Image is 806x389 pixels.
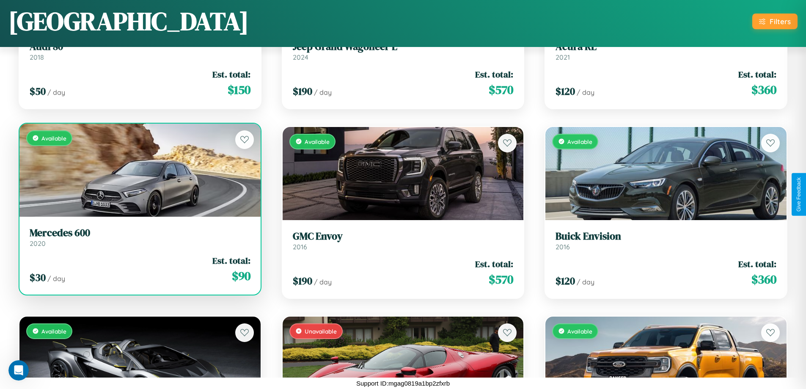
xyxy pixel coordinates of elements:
span: Est. total: [475,68,513,80]
p: Support ID: mgag0819a1bp2zfxrb [356,378,450,389]
div: Give Feedback [796,177,802,212]
span: $ 360 [751,81,776,98]
button: Filters [752,14,798,29]
span: Est. total: [212,254,250,267]
span: 2021 [556,53,570,61]
span: / day [314,278,332,286]
h3: Mercedes 600 [30,227,250,239]
a: Jeep Grand Wagoneer L2024 [293,41,514,61]
a: Audi 802018 [30,41,250,61]
span: / day [47,88,65,97]
h3: Buick Envision [556,230,776,243]
span: 2020 [30,239,46,248]
iframe: Intercom live chat [8,360,29,381]
span: Est. total: [738,68,776,80]
h1: [GEOGRAPHIC_DATA] [8,4,249,39]
span: / day [577,88,594,97]
span: $ 570 [489,81,513,98]
span: 2024 [293,53,308,61]
span: Available [567,328,592,335]
span: $ 30 [30,270,46,284]
span: $ 190 [293,84,312,98]
a: Mercedes 6002020 [30,227,250,248]
span: 2016 [293,243,307,251]
div: Filters [770,17,791,26]
span: $ 360 [751,271,776,288]
span: Available [567,138,592,145]
span: / day [47,274,65,283]
span: Available [305,138,330,145]
span: $ 50 [30,84,46,98]
span: 2018 [30,53,44,61]
h3: Acura RL [556,41,776,53]
a: Buick Envision2016 [556,230,776,251]
span: Est. total: [475,258,513,270]
h3: Audi 80 [30,41,250,53]
span: Est. total: [212,68,250,80]
span: / day [577,278,594,286]
span: Unavailable [305,328,337,335]
span: $ 570 [489,271,513,288]
span: $ 120 [556,274,575,288]
a: GMC Envoy2016 [293,230,514,251]
span: $ 150 [228,81,250,98]
span: Est. total: [738,258,776,270]
h3: GMC Envoy [293,230,514,243]
h3: Jeep Grand Wagoneer L [293,41,514,53]
span: / day [314,88,332,97]
span: 2016 [556,243,570,251]
span: Available [41,328,66,335]
a: Acura RL2021 [556,41,776,61]
span: Available [41,135,66,142]
span: $ 90 [232,268,250,284]
span: $ 120 [556,84,575,98]
span: $ 190 [293,274,312,288]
